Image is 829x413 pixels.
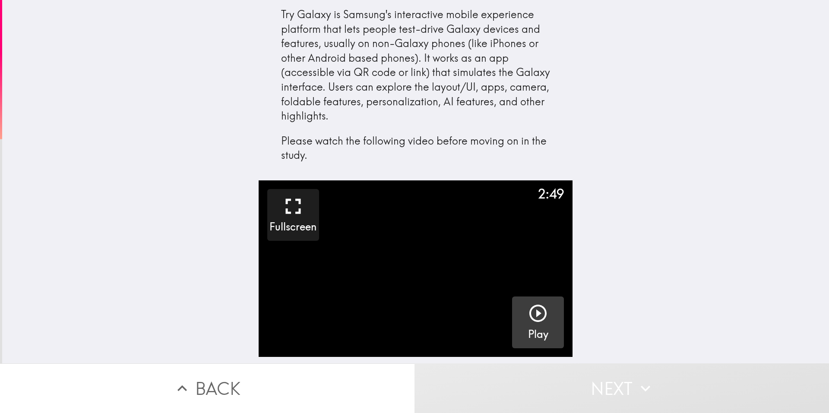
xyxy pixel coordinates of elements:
h5: Play [528,327,548,342]
button: Fullscreen [267,189,319,241]
button: Next [414,363,829,413]
h5: Fullscreen [269,220,316,234]
div: Try Galaxy is Samsung's interactive mobile experience platform that lets people test-drive Galaxy... [281,7,551,163]
p: Please watch the following video before moving on in the study. [281,134,551,163]
div: 2:49 [538,185,564,203]
button: Play [512,296,564,348]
